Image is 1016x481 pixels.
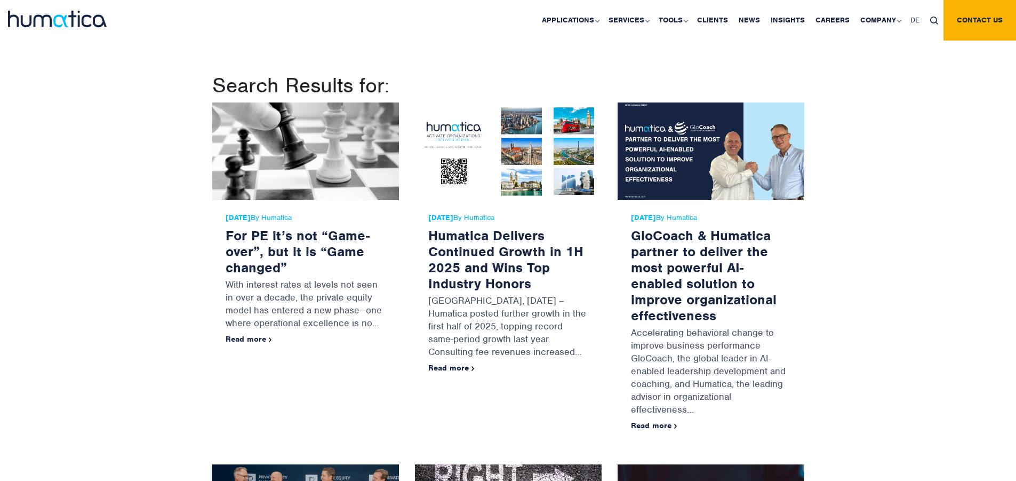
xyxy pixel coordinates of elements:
[226,214,386,222] span: By Humatica
[428,363,475,373] a: Read more
[226,275,386,335] p: With interest rates at levels not seen in over a decade, the private equity model has entered a n...
[212,102,399,200] img: For PE it’s not “Game-over”, but it is “Game changed”
[428,227,583,292] a: Humatica Delivers Continued Growth in 1H 2025 and Wins Top Industry Honors
[471,366,475,371] img: arrowicon
[8,11,107,27] img: logo
[428,214,588,222] span: By Humatica
[226,334,272,344] a: Read more
[212,73,804,98] h1: Search Results for:
[631,227,777,324] a: GloCoach & Humatica partner to deliver the most powerful AI-enabled solution to improve organizat...
[631,421,677,430] a: Read more
[631,214,791,222] span: By Humatica
[269,337,272,342] img: arrowicon
[930,17,938,25] img: search_icon
[428,213,453,222] strong: [DATE]
[415,102,602,200] img: Humatica Delivers Continued Growth in 1H 2025 and Wins Top Industry Honors
[674,424,677,429] img: arrowicon
[631,213,656,222] strong: [DATE]
[910,15,919,25] span: DE
[631,324,791,421] p: Accelerating behavioral change to improve business performance GloCoach, the global leader in AI-...
[226,213,251,222] strong: [DATE]
[226,227,370,276] a: For PE it’s not “Game-over”, but it is “Game changed”
[618,102,804,200] img: GloCoach & Humatica partner to deliver the most powerful AI-enabled solution to improve organizat...
[428,291,588,364] p: [GEOGRAPHIC_DATA], [DATE] – Humatica posted further growth in the first half of 2025, topping rec...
